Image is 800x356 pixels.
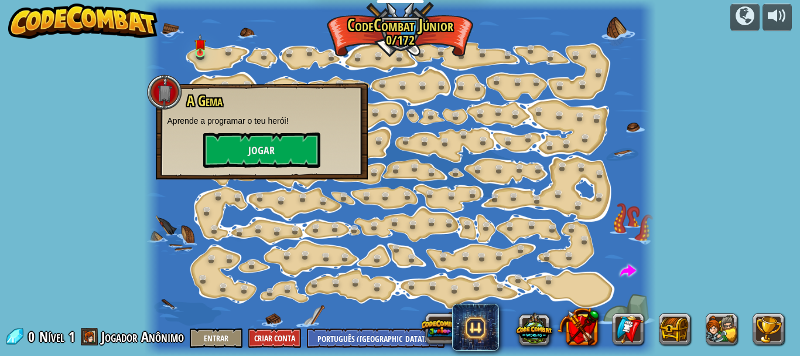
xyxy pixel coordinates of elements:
img: level-banner-unstarted.png [194,34,206,54]
span: 1 [69,327,75,346]
span: A Gema [187,91,223,111]
button: Entrar [190,328,242,348]
span: Nível [39,327,64,347]
button: Jogar [203,133,320,168]
button: Ajuste o volume [763,4,792,31]
img: CodeCombat - Learn how to code by playing a game [8,4,158,39]
button: Campanhas [730,4,760,31]
span: 0 [28,327,38,346]
p: Aprende a programar o teu herói! [167,115,356,127]
button: Criar Conta [248,328,301,348]
span: Jogador Anônimo [101,327,184,346]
